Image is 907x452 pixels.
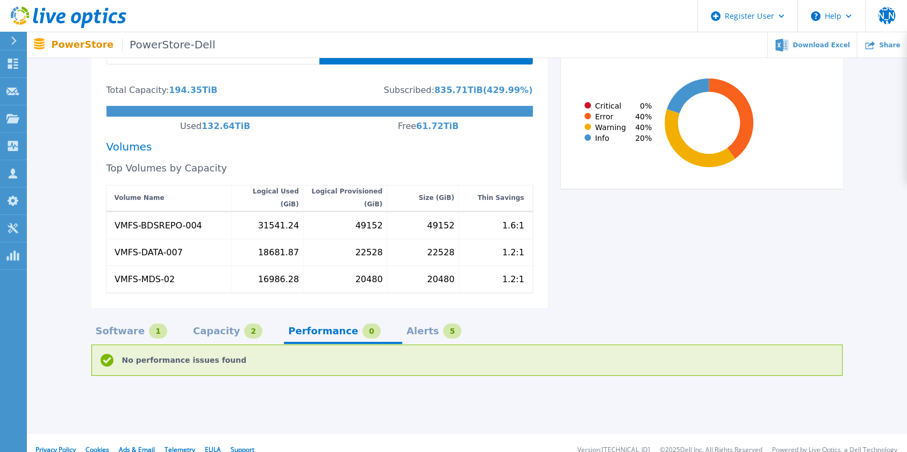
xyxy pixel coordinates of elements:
div: Volume Name [115,191,165,204]
div: 1.6:1 [502,221,524,229]
div: Volumes [106,142,533,151]
div: Thin Savings [477,191,524,204]
span: Share [879,42,900,48]
div: Top Volumes by Capacity [106,164,533,173]
div: Error [580,112,613,121]
div: Total Capacity: [106,86,169,95]
div: 0 [362,324,381,339]
div: 22528 [427,248,454,256]
div: 22528 [355,248,382,256]
div: Logical Used (GiB) [235,185,298,211]
div: Critical [580,102,622,110]
div: Logical Provisioned (GiB) [308,185,383,211]
div: 835.71 TiB [434,86,483,95]
div: Software [96,327,145,335]
div: Used [180,122,202,131]
span: 40 % [635,123,652,132]
span: 40 % [635,112,652,121]
div: 132.64 TiB [202,122,250,131]
div: 31541.24 [258,221,298,229]
div: 49152 [355,221,382,229]
div: VMFS-DATA-007 [115,248,183,256]
div: Info [580,134,610,142]
div: Warning [580,123,626,132]
div: 1.2:1 [502,275,524,283]
div: Capacity [193,327,240,335]
div: Subscribed: [384,86,434,95]
div: Performance [288,327,358,335]
div: 20480 [355,275,382,283]
span: PowerStore-Dell [122,39,215,51]
div: 18681.87 [258,248,298,256]
div: 16986.28 [258,275,298,283]
div: 61.72 TiB [416,122,459,131]
div: 5 [443,324,461,339]
div: 2 [244,324,262,339]
div: Alerts [406,327,439,335]
span: 0 % [640,102,652,110]
div: 1.2:1 [502,248,524,256]
div: 20480 [427,275,454,283]
div: ( 429.99 %) [483,86,532,95]
span: 20 % [635,134,652,142]
p: No performance issues found [122,356,247,364]
div: 194.35 TiB [169,86,217,95]
div: Size (GiB) [419,191,454,204]
div: VMFS-BDSREPO-004 [115,221,202,229]
div: 1 [149,324,167,339]
p: PowerStore [52,39,216,51]
div: 49152 [427,221,454,229]
span: Download Excel [792,42,849,48]
div: VMFS-MDS-02 [115,275,175,283]
div: Free [398,122,416,131]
